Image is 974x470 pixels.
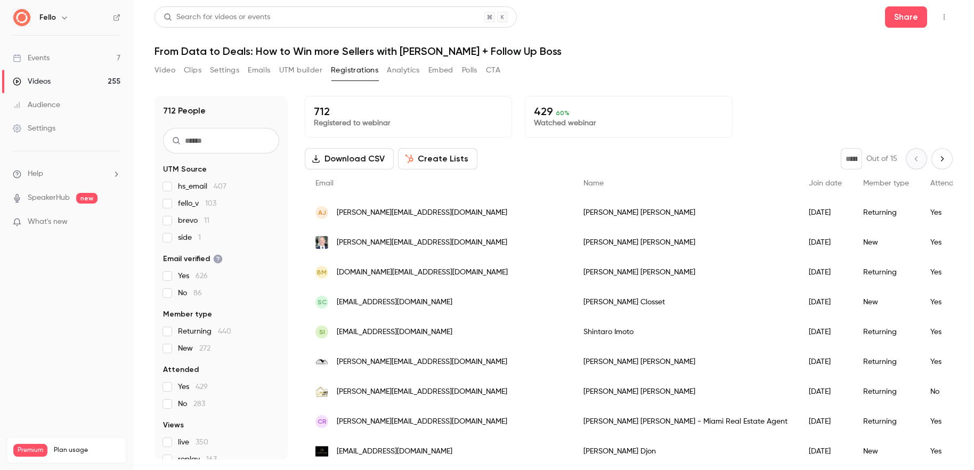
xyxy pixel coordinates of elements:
a: SpeakerHub [28,192,70,204]
span: [PERSON_NAME][EMAIL_ADDRESS][DOMAIN_NAME] [337,416,507,427]
span: new [76,193,98,204]
div: Audience [13,100,60,110]
span: Plan usage [54,446,120,455]
div: [PERSON_NAME] [PERSON_NAME] [573,347,798,377]
span: Join date [809,180,842,187]
span: Name [583,180,604,187]
div: Yes [920,436,973,466]
button: Share [885,6,927,28]
span: No [178,399,205,409]
span: Yes [178,271,208,281]
span: Member type [863,180,909,187]
span: [PERSON_NAME][EMAIL_ADDRESS][DOMAIN_NAME] [337,356,507,368]
span: Attended [163,364,199,375]
h1: From Data to Deals: How to Win more Sellers with [PERSON_NAME] + Follow Up Boss [155,45,953,58]
p: Watched webinar [534,118,723,128]
button: Create Lists [398,148,477,169]
div: Yes [920,347,973,377]
div: Yes [920,407,973,436]
span: 86 [193,289,202,297]
div: Returning [853,317,920,347]
img: Fello [13,9,30,26]
span: Attended [930,180,963,187]
div: [DATE] [798,317,853,347]
button: Settings [210,62,239,79]
span: [EMAIL_ADDRESS][DOMAIN_NAME] [337,297,452,308]
div: New [853,228,920,257]
span: 60 % [556,109,570,117]
span: BM [317,268,327,277]
div: [PERSON_NAME] [PERSON_NAME] [573,377,798,407]
button: CTA [486,62,500,79]
span: [EMAIL_ADDRESS][DOMAIN_NAME] [337,446,452,457]
span: New [178,343,210,354]
div: Shintaro Imoto [573,317,798,347]
div: [PERSON_NAME] Closset [573,287,798,317]
span: Help [28,168,43,180]
span: fello_v [178,198,216,209]
span: What's new [28,216,68,228]
div: [PERSON_NAME] Djon [573,436,798,466]
span: [DOMAIN_NAME][EMAIL_ADDRESS][DOMAIN_NAME] [337,267,508,278]
span: Returning [178,326,231,337]
button: UTM builder [279,62,322,79]
div: Returning [853,377,920,407]
span: 440 [218,328,231,335]
div: Returning [853,198,920,228]
span: [PERSON_NAME][EMAIL_ADDRESS][DOMAIN_NAME] [337,207,507,218]
div: [DATE] [798,347,853,377]
span: hs_email [178,181,226,192]
div: Events [13,53,50,63]
span: 1 [198,234,201,241]
span: 283 [193,400,205,408]
div: Returning [853,407,920,436]
div: [PERSON_NAME] [PERSON_NAME] [573,257,798,287]
div: Yes [920,317,973,347]
span: Email verified [163,254,223,264]
span: side [178,232,201,243]
span: replay [178,454,217,465]
h1: 712 People [163,104,206,117]
span: 407 [214,183,226,190]
button: Emails [248,62,270,79]
h6: Fello [39,12,56,23]
span: [PERSON_NAME][EMAIL_ADDRESS][DOMAIN_NAME] [337,386,507,398]
button: Next page [931,148,953,169]
button: Video [155,62,175,79]
p: 429 [534,105,723,118]
span: 163 [206,456,217,463]
span: 11 [204,217,209,224]
span: 429 [196,383,208,391]
div: Videos [13,76,51,87]
div: Returning [853,347,920,377]
img: davejonesrealty.com [315,385,328,398]
li: help-dropdown-opener [13,168,120,180]
div: Yes [920,198,973,228]
span: Member type [163,309,212,320]
p: Out of 15 [866,153,897,164]
div: Yes [920,228,973,257]
span: Premium [13,444,47,457]
div: Yes [920,287,973,317]
div: [PERSON_NAME] [PERSON_NAME] [573,198,798,228]
div: [DATE] [798,436,853,466]
span: [EMAIL_ADDRESS][DOMAIN_NAME] [337,327,452,338]
span: brevo [178,215,209,226]
div: Yes [920,257,973,287]
div: [DATE] [798,228,853,257]
button: Analytics [387,62,420,79]
span: 272 [199,345,210,352]
span: UTM Source [163,164,207,175]
span: Views [163,420,184,431]
span: Email [315,180,334,187]
div: [DATE] [798,407,853,436]
div: Returning [853,257,920,287]
button: Registrations [331,62,378,79]
img: towncville.com [315,359,328,365]
div: [DATE] [798,377,853,407]
span: SI [319,327,325,337]
span: CR [318,417,327,426]
div: [DATE] [798,257,853,287]
div: [DATE] [798,287,853,317]
span: Yes [178,382,208,392]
